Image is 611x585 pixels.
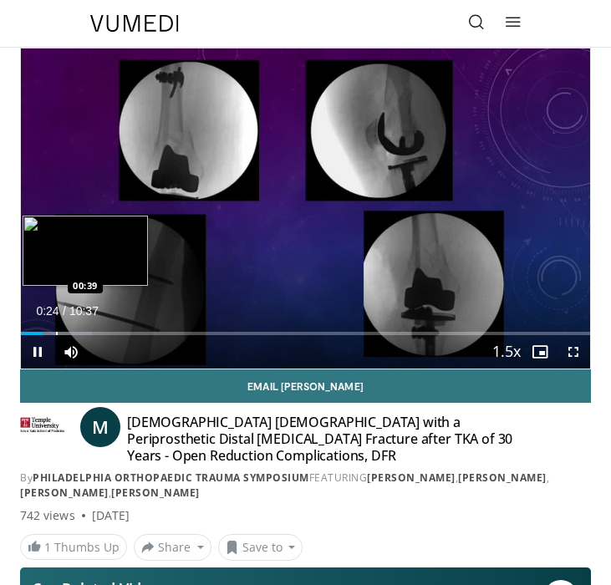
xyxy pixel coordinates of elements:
[20,486,109,500] a: [PERSON_NAME]
[523,335,557,369] button: Enable picture-in-picture mode
[490,335,523,369] button: Playback Rate
[20,534,127,560] a: 1 Thumbs Up
[63,304,66,318] span: /
[23,216,148,286] img: image.jpeg
[218,534,303,561] button: Save to
[111,486,200,500] a: [PERSON_NAME]
[20,414,67,440] img: Philadelphia Orthopaedic Trauma Symposium
[80,407,120,447] a: M
[69,304,99,318] span: 10:37
[90,15,179,32] img: VuMedi Logo
[458,471,547,485] a: [PERSON_NAME]
[44,539,51,555] span: 1
[557,335,590,369] button: Fullscreen
[36,304,59,318] span: 0:24
[92,507,130,524] div: [DATE]
[20,369,591,403] a: Email [PERSON_NAME]
[367,471,456,485] a: [PERSON_NAME]
[20,507,75,524] span: 742 views
[20,471,591,501] div: By FEATURING , , ,
[127,414,532,464] h4: [DEMOGRAPHIC_DATA] [DEMOGRAPHIC_DATA] with a Periprosthetic Distal [MEDICAL_DATA] Fracture after ...
[21,335,54,369] button: Pause
[54,335,88,369] button: Mute
[33,471,309,485] a: Philadelphia Orthopaedic Trauma Symposium
[134,534,211,561] button: Share
[21,332,590,335] div: Progress Bar
[21,48,590,369] video-js: Video Player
